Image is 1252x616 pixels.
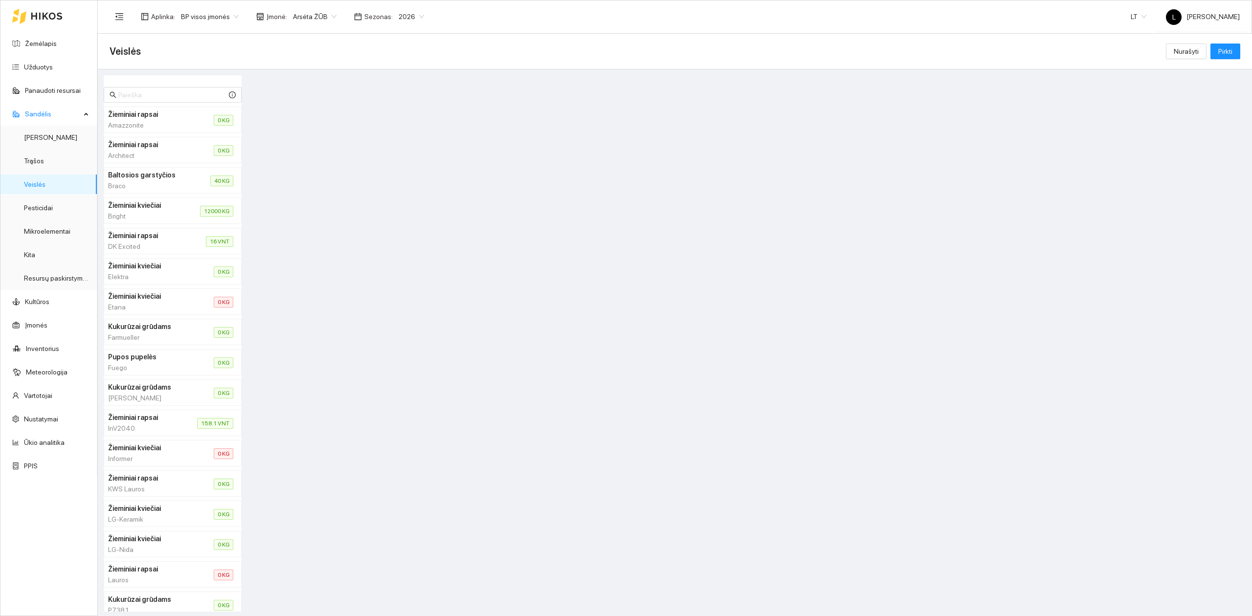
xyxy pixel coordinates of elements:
h4: Baltosios garstyčios [108,170,187,180]
span: [PERSON_NAME] [1166,13,1240,21]
a: Mikroelementai [24,227,70,235]
a: PPIS [24,462,38,470]
div: Braco [108,180,187,191]
span: Sandėlis [25,104,81,124]
h4: Žieminiai kviečiai [108,200,177,211]
div: InV2040 [108,423,174,434]
a: [PERSON_NAME] [24,133,77,141]
h4: Kukurūzai grūdams [108,382,190,393]
div: LG-Nida [108,544,190,555]
a: Kultūros [25,298,49,306]
span: 0 KG [214,539,233,550]
div: Elektra [108,271,190,282]
span: Nurašyti [1174,46,1199,57]
span: 0 KG [214,115,233,126]
span: menu-fold [115,12,124,21]
div: LG-Keramik [108,514,190,525]
span: Veislės [110,44,141,59]
a: Užduotys [24,63,53,71]
h4: Kukurūzai grūdams [108,594,190,605]
a: Veislės [24,180,45,188]
div: Bright [108,211,177,221]
span: BP visos įmonės [181,9,239,24]
span: info-circle [229,91,236,98]
a: Pesticidai [24,204,53,212]
span: Aplinka : [151,11,175,22]
span: 0 KG [214,479,233,489]
span: 0 KG [214,509,233,520]
a: Resursų paskirstymas [24,274,90,282]
span: LT [1131,9,1146,24]
a: Kita [24,251,35,259]
span: 0 KG [214,570,233,580]
span: 40 KG [210,176,233,186]
a: Ūkio analitika [24,439,65,446]
span: Sezonas : [364,11,393,22]
span: search [110,91,116,98]
div: P7381 [108,605,190,616]
span: 2026 [399,9,424,24]
h4: Žieminiai rapsai [108,109,190,120]
h4: Žieminiai rapsai [108,139,190,150]
h4: Žieminiai kviečiai [108,503,190,514]
button: Pirkti [1210,44,1240,59]
h4: Pupos pupelės [108,352,190,362]
div: Informer [108,453,190,464]
a: Meteorologija [26,368,67,376]
div: Etana [108,302,190,312]
span: Pirkti [1218,46,1232,57]
span: 0 KG [214,297,233,308]
a: Žemėlapis [25,40,57,47]
span: Arsėta ŽŪB [293,9,336,24]
div: KWS Lauros [108,484,190,494]
span: 0 KG [214,357,233,368]
h4: Žieminiai rapsai [108,230,182,241]
span: shop [256,13,264,21]
div: [PERSON_NAME] [108,393,190,403]
span: layout [141,13,149,21]
span: calendar [354,13,362,21]
div: DK Excited [108,241,182,252]
h4: Žieminiai kviečiai [108,533,190,544]
div: Lauros [108,574,190,585]
a: Inventorius [26,345,59,352]
div: Architect [108,150,190,161]
h4: Žieminiai rapsai [108,473,190,484]
input: Paieška [118,89,227,100]
a: Nustatymai [24,415,58,423]
span: 0 KG [214,600,233,611]
a: Trąšos [24,157,44,165]
h4: Žieminiai kviečiai [108,442,190,453]
span: 0 KG [214,266,233,277]
h4: Kukurūzai grūdams [108,321,190,332]
span: 0 KG [214,448,233,459]
h4: Žieminiai kviečiai [108,261,190,271]
div: Farmueller [108,332,190,343]
span: 0 KG [214,145,233,156]
a: Įmonės [25,321,47,329]
button: menu-fold [110,7,129,26]
span: 0 KG [214,388,233,398]
span: Įmonė : [267,11,287,22]
div: Amazzonite [108,120,190,131]
div: Fuego [108,362,190,373]
span: 0 KG [214,327,233,338]
h4: Žieminiai kviečiai [108,291,190,302]
span: L [1172,9,1176,25]
span: 12000 KG [200,206,233,217]
a: Vartotojai [24,392,52,399]
h4: Žieminiai rapsai [108,412,174,423]
h4: Žieminiai rapsai [108,564,190,574]
a: Panaudoti resursai [25,87,81,94]
span: 16 VNT [206,236,233,247]
span: 158.1 VNT [197,418,233,429]
button: Nurašyti [1166,44,1207,59]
